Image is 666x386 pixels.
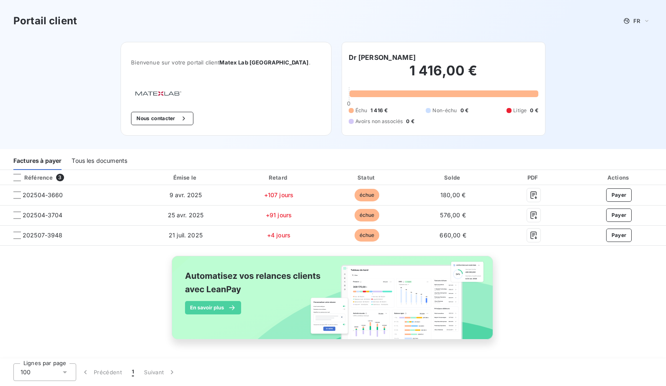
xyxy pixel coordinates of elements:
button: Payer [606,229,632,242]
span: Bienvenue sur votre portail client . [131,59,321,66]
span: 202507-3948 [23,231,63,239]
button: Payer [606,188,632,202]
img: Company logo [131,87,185,98]
span: 3 [56,174,64,181]
span: +107 jours [264,191,294,198]
span: échue [355,229,380,242]
span: 576,00 € [440,211,465,219]
h2: 1 416,00 € [349,62,538,87]
div: Statut [325,173,409,182]
button: Nous contacter [131,112,193,125]
span: 0 € [406,118,414,125]
span: 1 [132,368,134,376]
h3: Portail client [13,13,77,28]
span: +91 jours [266,211,292,219]
div: Solde [412,173,494,182]
span: 1 416 € [370,107,388,114]
button: Suivant [139,363,181,381]
span: 21 juil. 2025 [169,232,203,239]
span: 0 € [460,107,468,114]
span: 180,00 € [440,191,465,198]
div: PDF [497,173,570,182]
div: Tous les documents [72,152,127,170]
span: 660,00 € [440,232,466,239]
span: Non-échu [432,107,457,114]
button: 1 [127,363,139,381]
div: Factures à payer [13,152,62,170]
span: 0 € [530,107,538,114]
span: 0 [347,100,350,107]
span: 202504-3704 [23,211,63,219]
span: 202504-3660 [23,191,63,199]
button: Précédent [76,363,127,381]
span: +4 jours [267,232,291,239]
span: Avoirs non associés [355,118,403,125]
span: 100 [21,368,31,376]
span: Matex Lab [GEOGRAPHIC_DATA] [219,59,309,66]
span: Échu [355,107,368,114]
span: 25 avr. 2025 [168,211,204,219]
img: banner [164,251,502,354]
span: échue [355,209,380,221]
div: Émise le [139,173,232,182]
div: Référence [7,174,53,181]
span: 9 avr. 2025 [170,191,202,198]
h6: Dr [PERSON_NAME] [349,52,416,62]
span: échue [355,189,380,201]
button: Payer [606,208,632,222]
div: Retard [236,173,321,182]
span: FR [633,18,640,24]
div: Actions [573,173,664,182]
span: Litige [513,107,527,114]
